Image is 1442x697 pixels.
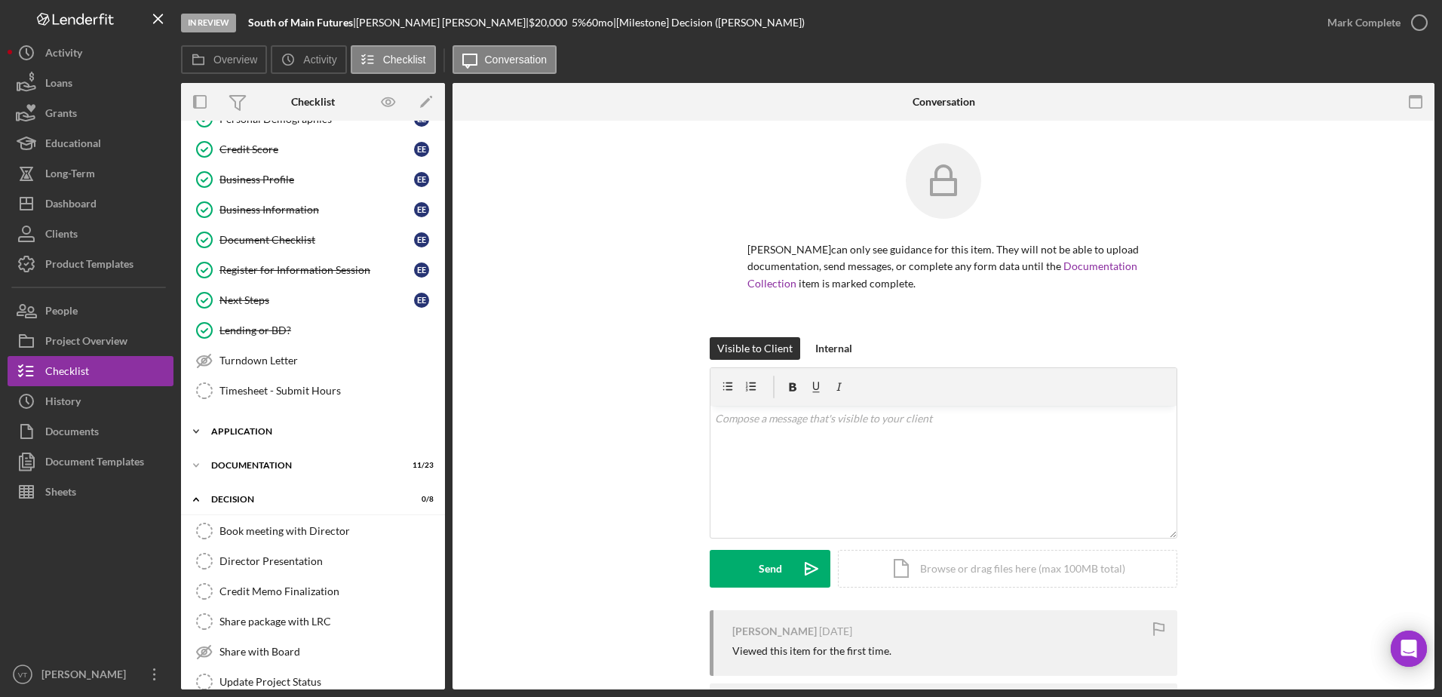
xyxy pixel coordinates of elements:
[383,54,426,66] label: Checklist
[219,525,437,537] div: Book meeting with Director
[732,645,891,657] div: Viewed this item for the first time.
[45,386,81,420] div: History
[211,427,426,436] div: Application
[219,585,437,597] div: Credit Memo Finalization
[8,249,173,279] button: Product Templates
[219,264,414,276] div: Register for Information Session
[291,96,335,108] div: Checklist
[808,337,860,360] button: Internal
[8,189,173,219] button: Dashboard
[189,637,437,667] a: Share with Board
[45,128,101,162] div: Educational
[8,447,173,477] button: Document Templates
[8,68,173,98] button: Loans
[189,667,437,697] a: Update Project Status
[759,550,782,588] div: Send
[747,259,1137,289] a: Documentation Collection
[8,158,173,189] button: Long-Term
[572,17,586,29] div: 5 %
[18,671,27,679] text: VT
[189,285,437,315] a: Next StepsEE
[414,232,429,247] div: E E
[407,495,434,504] div: 0 / 8
[219,355,437,367] div: Turndown Letter
[189,134,437,164] a: Credit ScoreEE
[8,98,173,128] button: Grants
[219,324,437,336] div: Lending or BD?
[351,45,436,74] button: Checklist
[219,676,437,688] div: Update Project Status
[189,376,437,406] a: Timesheet - Submit Hours
[189,345,437,376] a: Turndown Letter
[45,249,133,283] div: Product Templates
[710,337,800,360] button: Visible to Client
[8,386,173,416] button: History
[8,416,173,447] button: Documents
[8,219,173,249] button: Clients
[45,68,72,102] div: Loans
[271,45,346,74] button: Activity
[747,241,1140,292] p: [PERSON_NAME] can only see guidance for this item. They will not be able to upload documentation,...
[45,477,76,511] div: Sheets
[219,646,437,658] div: Share with Board
[815,337,852,360] div: Internal
[45,356,89,390] div: Checklist
[211,461,396,470] div: Documentation
[414,202,429,217] div: E E
[303,54,336,66] label: Activity
[219,234,414,246] div: Document Checklist
[189,225,437,255] a: Document ChecklistEE
[219,143,414,155] div: Credit Score
[219,173,414,186] div: Business Profile
[613,17,805,29] div: | [Milestone] Decision ([PERSON_NAME])
[45,38,82,72] div: Activity
[219,204,414,216] div: Business Information
[181,14,236,32] div: In Review
[45,416,99,450] div: Documents
[189,255,437,285] a: Register for Information SessionEE
[710,550,830,588] button: Send
[189,546,437,576] a: Director Presentation
[189,606,437,637] a: Share package with LRC
[213,54,257,66] label: Overview
[248,16,353,29] b: South of Main Futures
[219,294,414,306] div: Next Steps
[414,172,429,187] div: E E
[189,516,437,546] a: Book meeting with Director
[1391,631,1427,667] div: Open Intercom Messenger
[8,296,173,326] button: People
[586,17,613,29] div: 60 mo
[1312,8,1434,38] button: Mark Complete
[45,296,78,330] div: People
[45,98,77,132] div: Grants
[45,326,127,360] div: Project Overview
[529,16,567,29] span: $20,000
[189,576,437,606] a: Credit Memo Finalization
[8,326,173,356] button: Project Overview
[8,356,173,386] button: Checklist
[45,189,97,223] div: Dashboard
[219,616,437,628] div: Share package with LRC
[8,38,173,68] button: Activity
[1327,8,1401,38] div: Mark Complete
[453,45,557,74] button: Conversation
[407,461,434,470] div: 11 / 23
[8,477,173,507] button: Sheets
[8,128,173,158] button: Educational
[414,263,429,278] div: E E
[913,96,975,108] div: Conversation
[189,315,437,345] a: Lending or BD?
[45,447,144,481] div: Document Templates
[45,158,95,192] div: Long-Term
